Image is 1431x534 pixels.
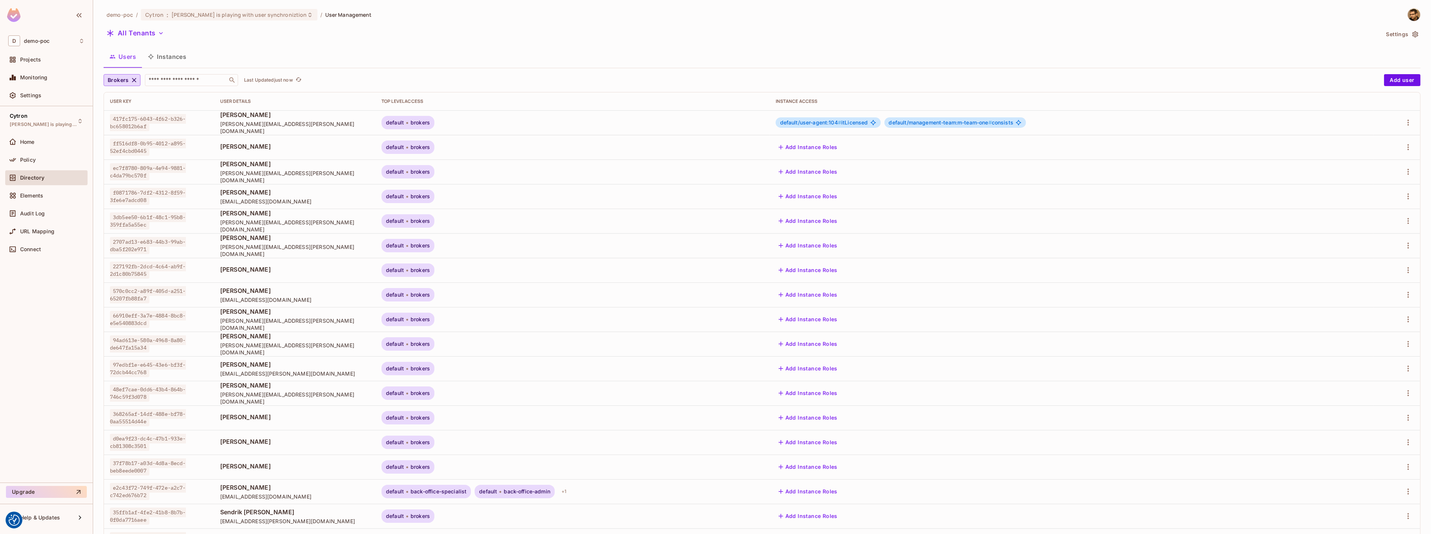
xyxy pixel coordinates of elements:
span: default [386,243,404,249]
span: Help & Updates [20,515,60,521]
span: [EMAIL_ADDRESS][PERSON_NAME][DOMAIN_NAME] [220,370,370,377]
span: [PERSON_NAME] [220,287,370,295]
span: Projects [20,57,41,63]
button: Add Instance Roles [776,510,840,522]
span: default [386,341,404,347]
span: [PERSON_NAME] [220,462,370,470]
span: brokers [411,366,430,372]
span: 570c0cc2-a89f-405d-a251-65207fb88fa7 [110,286,186,303]
span: brokers [411,144,430,150]
div: + 1 [558,486,569,497]
span: default [386,120,404,126]
span: 2707ad13-e683-44b3-99ab-dba5f202e971 [110,237,186,254]
span: itLicensed [780,120,868,126]
span: : [166,12,169,18]
span: default [386,316,404,322]
span: Monitoring [20,75,48,80]
span: e2c43f72-749f-472e-a2c7-c742ed676b72 [110,483,186,500]
div: User Details [220,98,370,104]
span: refresh [295,76,302,84]
button: Add Instance Roles [776,190,840,202]
span: brokers [411,415,430,421]
span: brokers [411,439,430,445]
span: [PERSON_NAME] is playing with user synchroniztion [10,121,77,127]
span: ff516df8-0b95-4012-a895-52ef4cbd0445 [110,139,186,156]
div: User Key [110,98,208,104]
button: Add Instance Roles [776,363,840,375]
span: [PERSON_NAME] [220,188,370,196]
span: Directory [20,175,44,181]
button: Add Instance Roles [776,215,840,227]
span: [PERSON_NAME][EMAIL_ADDRESS][PERSON_NAME][DOMAIN_NAME] [220,342,370,356]
span: 37f78b17-a03d-4d8a-8ecd-beb8eede0007 [110,458,186,475]
span: default [386,390,404,396]
li: / [136,11,138,18]
button: Add Instance Roles [776,289,840,301]
span: brokers [411,169,430,175]
span: [EMAIL_ADDRESS][DOMAIN_NAME] [220,493,370,500]
span: [PERSON_NAME] [220,307,370,316]
span: default/user-agent:104 [780,119,841,126]
span: [PERSON_NAME][EMAIL_ADDRESS][PERSON_NAME][DOMAIN_NAME] [220,391,370,405]
span: back-office-admin [504,489,550,494]
span: back-office-specialist [411,489,466,494]
button: Add Instance Roles [776,387,840,399]
span: [PERSON_NAME] [220,437,370,446]
span: [PERSON_NAME][EMAIL_ADDRESS][PERSON_NAME][DOMAIN_NAME] [220,120,370,135]
span: [PERSON_NAME] is playing with user synchroniztion [171,11,307,18]
span: default [386,267,404,273]
div: Top Level Access [382,98,764,104]
span: f0871786-7df2-4312-8f59-3fe6e7adcd08 [110,188,186,205]
span: [PERSON_NAME] [220,413,370,421]
span: default [386,513,404,519]
button: Add Instance Roles [776,461,840,473]
span: brokers [411,341,430,347]
span: 48ef7cae-0dd6-43b4-864b-746c59f3d078 [110,385,186,402]
span: ec7f8780-809a-4e94-9881-c4da79bc570f [110,163,186,180]
span: Cytron [10,113,28,119]
span: Policy [20,157,36,163]
span: [PERSON_NAME][EMAIL_ADDRESS][PERSON_NAME][DOMAIN_NAME] [220,219,370,233]
span: 94ad613e-580a-4968-8a80-de647fa15a34 [110,335,186,353]
button: Add Instance Roles [776,166,840,178]
button: Add Instance Roles [776,338,840,350]
img: Tomáš Jelínek [1408,9,1420,21]
span: 66910eff-3a7e-4884-8bc8-e5e540883dcd [110,311,186,328]
span: User Management [325,11,372,18]
span: Settings [20,92,41,98]
span: 97edbf1e-e645-43e6-bf3f-72dcb44cc768 [110,360,186,377]
button: Users [104,47,142,66]
span: [PERSON_NAME] [220,160,370,168]
span: [PERSON_NAME] [220,381,370,389]
span: URL Mapping [20,228,55,234]
span: default [386,415,404,421]
span: Cytron [145,11,164,18]
button: refresh [294,76,303,85]
button: Instances [142,47,192,66]
span: consists [889,120,1013,126]
span: # [838,119,841,126]
span: [PERSON_NAME] [220,360,370,369]
span: 227192fb-2dcd-4c64-ab9f-2d1c80b75845 [110,262,186,279]
button: Add Instance Roles [776,436,840,448]
div: Instance Access [776,98,1367,104]
button: Add Instance Roles [776,486,840,497]
button: Consent Preferences [9,515,20,526]
span: [PERSON_NAME] [220,234,370,242]
span: Workspace: demo-poc [24,38,50,44]
span: Home [20,139,35,145]
button: Settings [1383,28,1421,40]
span: brokers [411,120,430,126]
span: D [8,35,20,46]
span: Brokers [108,76,129,85]
img: SReyMgAAAABJRU5ErkJggg== [7,8,20,22]
span: 3db5ee50-6b1f-48c1-95b8-359ffa5a55ec [110,212,186,230]
span: Connect [20,246,41,252]
img: Revisit consent button [9,515,20,526]
span: default [386,439,404,445]
span: 35ffb1af-4fe2-41b8-8b7b-0f0da7716aee [110,508,186,525]
button: Add Instance Roles [776,264,840,276]
span: # [988,119,992,126]
p: Last Updated just now [244,77,293,83]
span: default [386,464,404,470]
